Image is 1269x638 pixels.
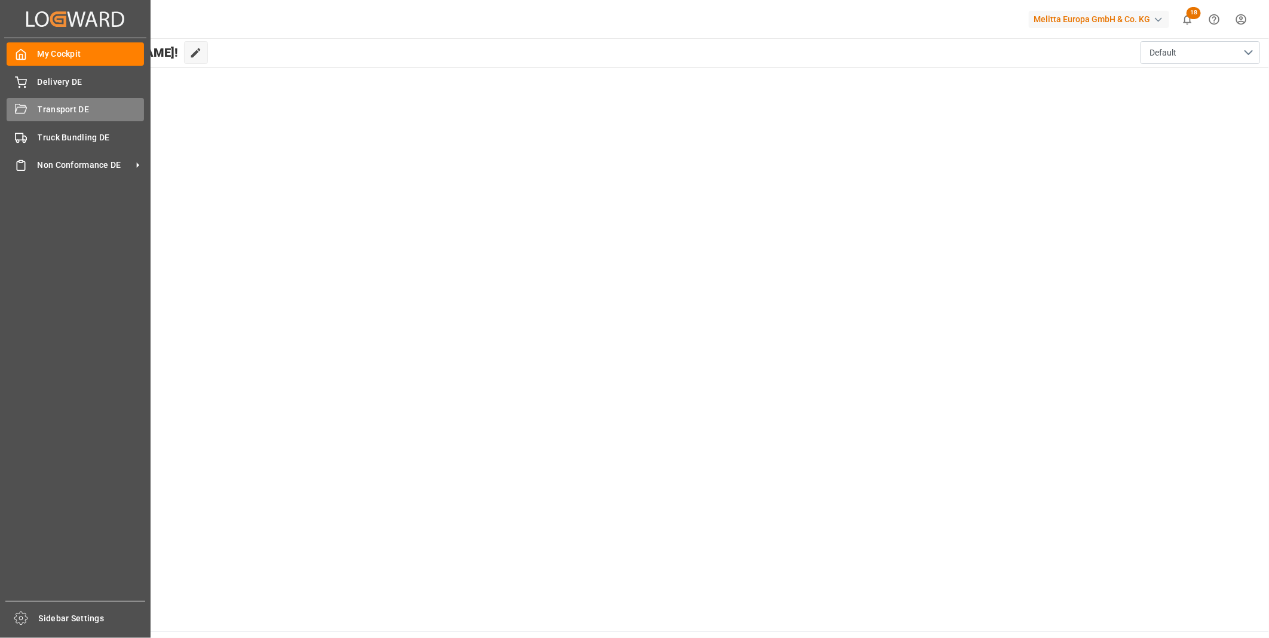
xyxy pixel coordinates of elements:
a: My Cockpit [7,42,144,66]
span: Truck Bundling DE [38,131,145,144]
span: My Cockpit [38,48,145,60]
span: Delivery DE [38,76,145,88]
span: Hello [PERSON_NAME]! [50,41,178,64]
a: Truck Bundling DE [7,125,144,149]
span: Transport DE [38,103,145,116]
span: 18 [1187,7,1201,19]
a: Delivery DE [7,70,144,93]
button: Help Center [1201,6,1228,33]
span: Non Conformance DE [38,159,132,171]
span: Sidebar Settings [39,612,146,625]
span: Default [1150,47,1176,59]
a: Transport DE [7,98,144,121]
button: Melitta Europa GmbH & Co. KG [1029,8,1174,30]
button: show 18 new notifications [1174,6,1201,33]
button: open menu [1141,41,1260,64]
div: Melitta Europa GmbH & Co. KG [1029,11,1169,28]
